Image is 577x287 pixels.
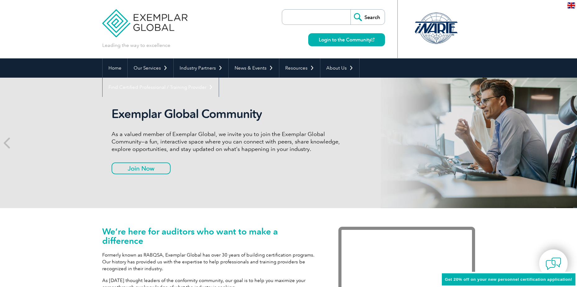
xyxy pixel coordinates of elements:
[128,58,173,78] a: Our Services
[102,227,320,245] h1: We’re here for auditors who want to make a difference
[102,252,320,272] p: Formerly known as RABQSA, Exemplar Global has over 30 years of building certification programs. O...
[279,58,320,78] a: Resources
[320,58,359,78] a: About Us
[112,162,171,174] a: Join Now
[112,130,345,153] p: As a valued member of Exemplar Global, we invite you to join the Exemplar Global Community—a fun,...
[350,10,385,25] input: Search
[112,107,345,121] h2: Exemplar Global Community
[174,58,228,78] a: Industry Partners
[308,33,385,46] a: Login to the Community
[546,256,561,271] img: contact-chat.png
[103,58,127,78] a: Home
[445,277,572,282] span: Get 20% off on your new personnel certification application!
[103,78,219,97] a: Find Certified Professional / Training Provider
[567,2,575,8] img: en
[102,42,170,49] p: Leading the way to excellence
[229,58,279,78] a: News & Events
[371,38,374,41] img: open_square.png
